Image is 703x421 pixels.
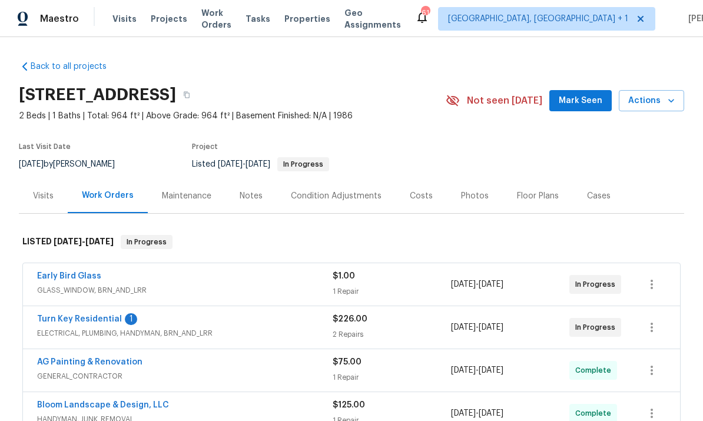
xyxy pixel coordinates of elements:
[246,160,270,168] span: [DATE]
[619,90,684,112] button: Actions
[19,157,129,171] div: by [PERSON_NAME]
[125,313,137,325] div: 1
[421,7,429,19] div: 61
[461,190,489,202] div: Photos
[246,15,270,23] span: Tasks
[559,94,602,108] span: Mark Seen
[479,366,503,374] span: [DATE]
[278,161,328,168] span: In Progress
[448,13,628,25] span: [GEOGRAPHIC_DATA], [GEOGRAPHIC_DATA] + 1
[37,370,333,382] span: GENERAL_CONTRACTOR
[333,286,451,297] div: 1 Repair
[291,190,382,202] div: Condition Adjustments
[37,358,142,366] a: AG Painting & Renovation
[19,110,446,122] span: 2 Beds | 1 Baths | Total: 964 ft² | Above Grade: 964 ft² | Basement Finished: N/A | 1986
[451,407,503,419] span: -
[333,315,367,323] span: $226.00
[451,321,503,333] span: -
[479,323,503,332] span: [DATE]
[467,95,542,107] span: Not seen [DATE]
[451,366,476,374] span: [DATE]
[82,190,134,201] div: Work Orders
[451,409,476,417] span: [DATE]
[37,401,169,409] a: Bloom Landscape & Design, LLC
[192,143,218,150] span: Project
[549,90,612,112] button: Mark Seen
[333,372,451,383] div: 1 Repair
[37,327,333,339] span: ELECTRICAL, PLUMBING, HANDYMAN, BRN_AND_LRR
[218,160,270,168] span: -
[37,284,333,296] span: GLASS_WINDOW, BRN_AND_LRR
[240,190,263,202] div: Notes
[333,272,355,280] span: $1.00
[40,13,79,25] span: Maestro
[112,13,137,25] span: Visits
[451,280,476,289] span: [DATE]
[176,84,197,105] button: Copy Address
[54,237,82,246] span: [DATE]
[19,143,71,150] span: Last Visit Date
[33,190,54,202] div: Visits
[19,89,176,101] h2: [STREET_ADDRESS]
[333,358,362,366] span: $75.00
[162,190,211,202] div: Maintenance
[19,61,132,72] a: Back to all projects
[587,190,611,202] div: Cases
[22,235,114,249] h6: LISTED
[628,94,675,108] span: Actions
[333,401,365,409] span: $125.00
[575,321,620,333] span: In Progress
[451,364,503,376] span: -
[479,409,503,417] span: [DATE]
[19,223,684,261] div: LISTED [DATE]-[DATE]In Progress
[201,7,231,31] span: Work Orders
[575,407,616,419] span: Complete
[218,160,243,168] span: [DATE]
[122,236,171,248] span: In Progress
[344,7,401,31] span: Geo Assignments
[54,237,114,246] span: -
[410,190,433,202] div: Costs
[575,279,620,290] span: In Progress
[37,272,101,280] a: Early Bird Glass
[37,315,122,323] a: Turn Key Residential
[451,279,503,290] span: -
[575,364,616,376] span: Complete
[333,329,451,340] div: 2 Repairs
[517,190,559,202] div: Floor Plans
[19,160,44,168] span: [DATE]
[151,13,187,25] span: Projects
[85,237,114,246] span: [DATE]
[479,280,503,289] span: [DATE]
[192,160,329,168] span: Listed
[451,323,476,332] span: [DATE]
[284,13,330,25] span: Properties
